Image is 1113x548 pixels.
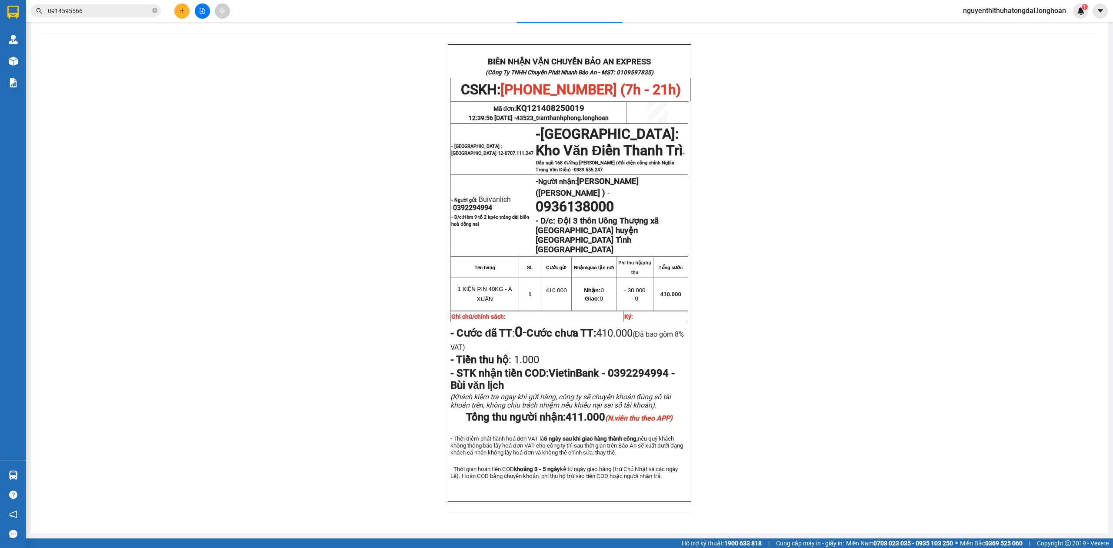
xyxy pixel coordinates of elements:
span: plus [179,8,185,14]
button: caret-down [1093,3,1108,19]
strong: Tên hàng [474,265,495,270]
span: Miền Bắc [960,538,1023,548]
span: caret-down [1096,7,1104,15]
strong: khoảng 3 - 5 ngày [514,466,560,472]
span: : [450,327,527,339]
span: CSKH: [461,81,681,98]
span: | [1029,538,1030,548]
span: - [515,324,527,340]
span: : [450,354,539,366]
span: Miền Nam [846,538,953,548]
sup: 1 [1082,4,1088,10]
input: Tìm tên, số ĐT hoặc mã đơn [48,6,150,16]
span: Mã đơn: [493,105,585,112]
span: 410.000 [546,287,566,294]
span: copyright [1065,540,1071,546]
strong: 1900 633 818 [724,540,762,547]
span: Đầu ngõ 168 đường [PERSON_NAME] (đối diện cổng chính Nghĩa Trang Văn Điển) - [536,160,674,173]
span: aim [219,8,225,14]
strong: - Cước đã TT [450,327,512,339]
span: - Thời điểm phát hành hoá đơn VAT là nếu quý khách không thông báo lấy hoá đơn VAT cho công ty th... [450,435,683,456]
img: solution-icon [9,78,18,87]
strong: Ghi chú/chính sách: [451,313,506,320]
span: (Khách kiểm tra ngay khi gửi hàng, công ty sẽ chuyển khoản đúng số tài khoản trên, không chịu trá... [450,393,671,409]
span: Cung cấp máy in - giấy in: [776,538,844,548]
em: (N.viên thu theo APP) [605,414,673,422]
strong: 0708 023 035 - 0935 103 250 [873,540,953,547]
span: close-circle [152,7,157,15]
span: nguyenthithuhatongdai.longhoan [956,5,1073,16]
strong: 0369 525 060 [985,540,1023,547]
strong: Cước gửi [546,265,566,270]
span: 0707.111.247 [505,150,533,156]
span: Tổng thu người nhận: [466,411,673,423]
span: 0392294994 [453,204,492,212]
img: icon-new-feature [1077,7,1085,15]
span: - [536,134,685,173]
span: VietinBank - 0392294994 - Bùi văn lịch [450,367,675,391]
span: - [605,189,609,197]
strong: - D/c: [536,216,555,226]
span: Buivanlich - [451,195,511,212]
strong: - Tiền thu hộ [450,354,509,366]
strong: Nhận: [584,287,600,294]
span: | [768,538,770,548]
img: warehouse-icon [9,57,18,66]
span: 411.000 [566,411,673,423]
strong: Phí thu hộ/phụ thu [618,260,651,275]
strong: (Công Ty TNHH Chuyển Phát Nhanh Bảo An - MST: 0109597835) [486,69,653,76]
span: 0 [584,287,604,294]
strong: Giao: [585,295,600,302]
span: KQ121408250019 [516,104,584,113]
span: 0 [585,295,603,302]
strong: Ký: [624,313,633,320]
span: - [536,126,540,142]
strong: 0 [515,324,523,340]
button: plus [174,3,190,19]
img: logo-vxr [7,6,19,19]
strong: - D/c: [451,214,529,227]
span: search [36,8,42,14]
span: 0389.555.247 [574,167,603,173]
span: - 30.000 [624,287,646,294]
strong: 5 ngày sau khi giao hàng thành công, [544,435,638,442]
span: 0936138000 [536,198,614,215]
strong: Tổng cước [659,265,683,270]
span: - 0 [631,295,638,302]
span: message [9,530,17,538]
strong: SL [527,265,533,270]
span: 410.000 [660,291,681,297]
span: - [GEOGRAPHIC_DATA] : [GEOGRAPHIC_DATA] 12- [451,144,533,156]
span: [PHONE_NUMBER] (7h - 21h) [500,81,681,98]
span: 12:39:56 [DATE] - [469,114,609,121]
span: file-add [199,8,205,14]
strong: BIÊN NHẬN VẬN CHUYỂN BẢO AN EXPRESS [488,57,651,67]
span: [PERSON_NAME] ([PERSON_NAME] ) [536,177,639,198]
span: Người nhận: [536,177,639,197]
strong: Đội 3 thôn Uông Thượng xã [GEOGRAPHIC_DATA] huyện [GEOGRAPHIC_DATA] Tỉnh [GEOGRAPHIC_DATA] [536,216,658,254]
span: Hỗ trợ kỹ thuật: [682,538,762,548]
span: - Thời gian hoàn tiền COD kể từ ngày giao hàng (trừ Chủ Nhật và các ngày Lễ). Hoàn COD bằng chuyể... [450,466,678,479]
span: 43523_tranthanhphong.longhoan [516,114,609,121]
span: close-circle [152,8,157,13]
strong: Cước chưa TT: [527,327,596,339]
span: question-circle [9,491,17,499]
strong: - Người gửi: [451,197,477,203]
strong: Nhận/giao tận nơi [574,265,614,270]
span: notification [9,510,17,518]
span: [GEOGRAPHIC_DATA]: Kho Văn Điển Thanh Trì [536,126,683,159]
button: aim [215,3,230,19]
span: 1 [1083,4,1086,10]
button: file-add [195,3,210,19]
span: ⚪️ [955,541,958,545]
span: 1 KIỆN PIN 40KG - A XUÂN [458,286,512,302]
strong: - [536,177,639,198]
span: - STK nhận tiền COD: [450,367,675,391]
img: warehouse-icon [9,471,18,480]
img: warehouse-icon [9,35,18,44]
span: 1 [528,291,531,297]
span: 1.000 [511,354,539,366]
span: Hẻm 9 tổ 2 kp4c trảng dài biên hoà đồng nai [451,214,529,227]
